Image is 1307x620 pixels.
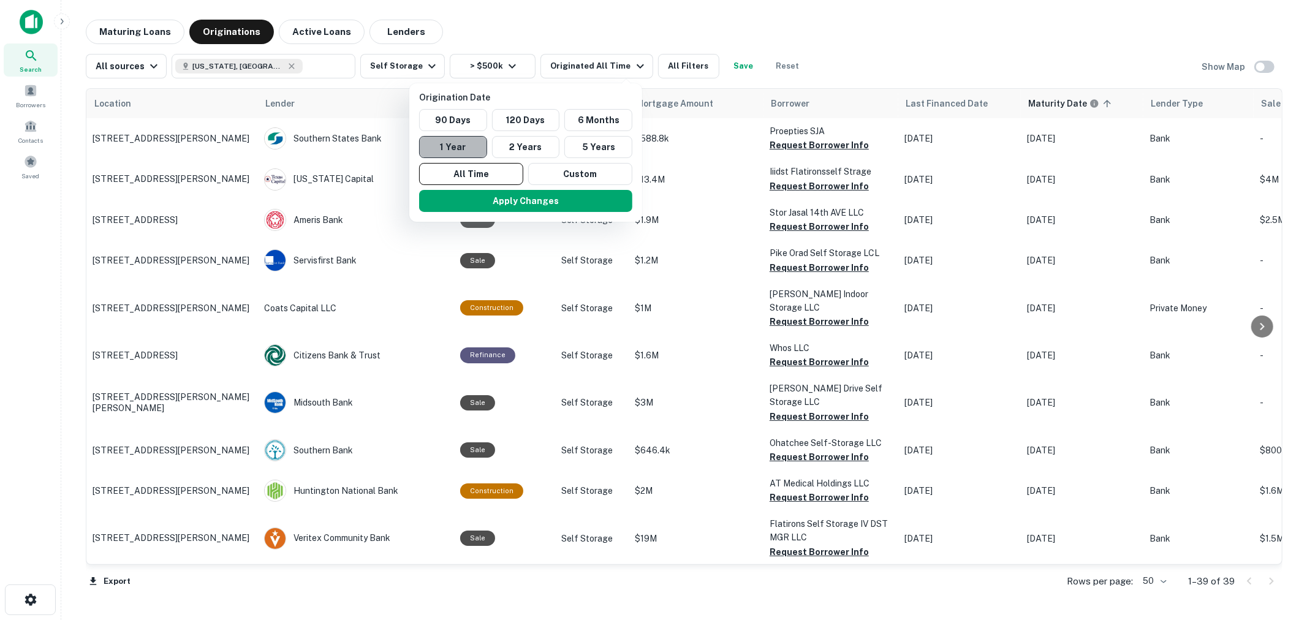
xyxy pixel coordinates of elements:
p: Origination Date [419,91,637,104]
button: 90 Days [419,109,487,131]
button: 6 Months [564,109,632,131]
button: Custom [528,163,632,185]
button: 2 Years [492,136,560,158]
button: All Time [419,163,523,185]
button: 5 Years [564,136,632,158]
iframe: Chat Widget [1246,522,1307,581]
button: Apply Changes [419,190,632,212]
button: 120 Days [492,109,560,131]
button: 1 Year [419,136,487,158]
